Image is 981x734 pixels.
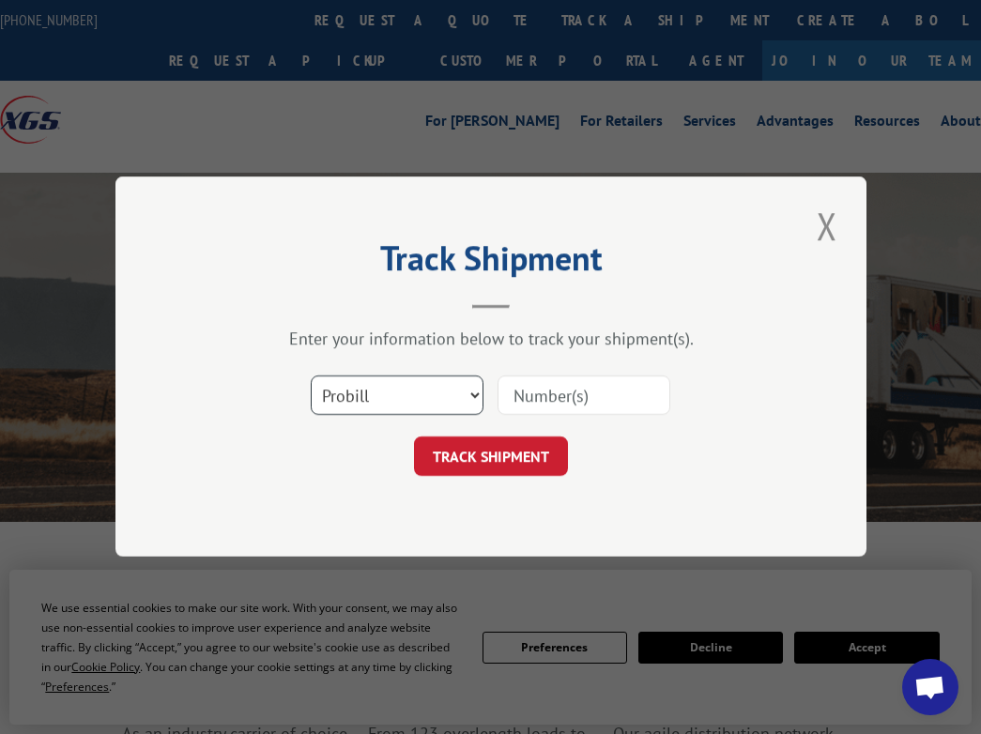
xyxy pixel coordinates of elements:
[811,200,843,252] button: Close modal
[902,659,958,715] a: Open chat
[209,245,773,281] h2: Track Shipment
[414,437,568,477] button: TRACK SHIPMENT
[209,329,773,350] div: Enter your information below to track your shipment(s).
[498,376,670,416] input: Number(s)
